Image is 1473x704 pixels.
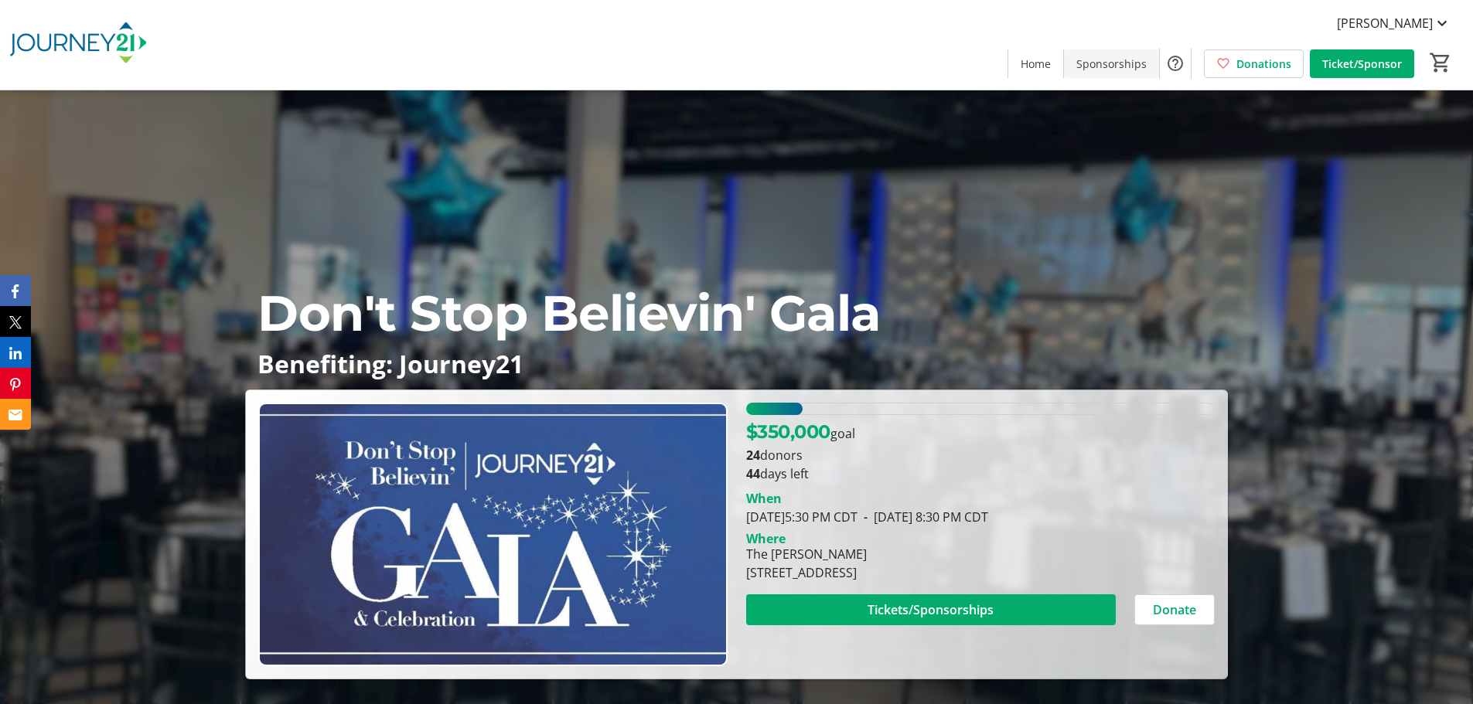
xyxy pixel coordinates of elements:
span: [PERSON_NAME] [1337,14,1433,32]
span: Donate [1153,600,1196,619]
div: When [746,489,782,508]
a: Donations [1204,49,1304,78]
div: 12.176645714285716% of fundraising goal reached [746,403,1215,415]
b: 24 [746,447,760,464]
a: Sponsorships [1064,49,1159,78]
img: Campaign CTA Media Photo [258,403,727,666]
img: Journey21's Logo [9,6,147,83]
button: Help [1160,48,1191,79]
p: Benefiting: Journey21 [257,350,1215,377]
span: Tickets/Sponsorships [868,600,994,619]
span: [DATE] 8:30 PM CDT [858,508,988,525]
a: Home [1008,49,1063,78]
p: goal [746,418,855,446]
div: Where [746,532,786,545]
button: Tickets/Sponsorships [746,594,1116,625]
span: [DATE] 5:30 PM CDT [746,508,858,525]
button: Cart [1427,49,1454,77]
div: [STREET_ADDRESS] [746,563,867,582]
button: [PERSON_NAME] [1325,11,1464,36]
p: donors [746,446,1215,464]
span: $350,000 [746,420,830,443]
span: - [858,508,874,525]
span: 44 [746,465,760,482]
span: Home [1021,56,1051,72]
p: Don't Stop Believin' Gala [257,276,1215,350]
span: Ticket/Sponsor [1322,56,1402,72]
p: days left [746,464,1215,483]
div: The [PERSON_NAME] [746,545,867,563]
span: Donations [1236,56,1291,72]
a: Ticket/Sponsor [1310,49,1414,78]
span: Sponsorships [1076,56,1147,72]
button: Donate [1134,594,1215,625]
